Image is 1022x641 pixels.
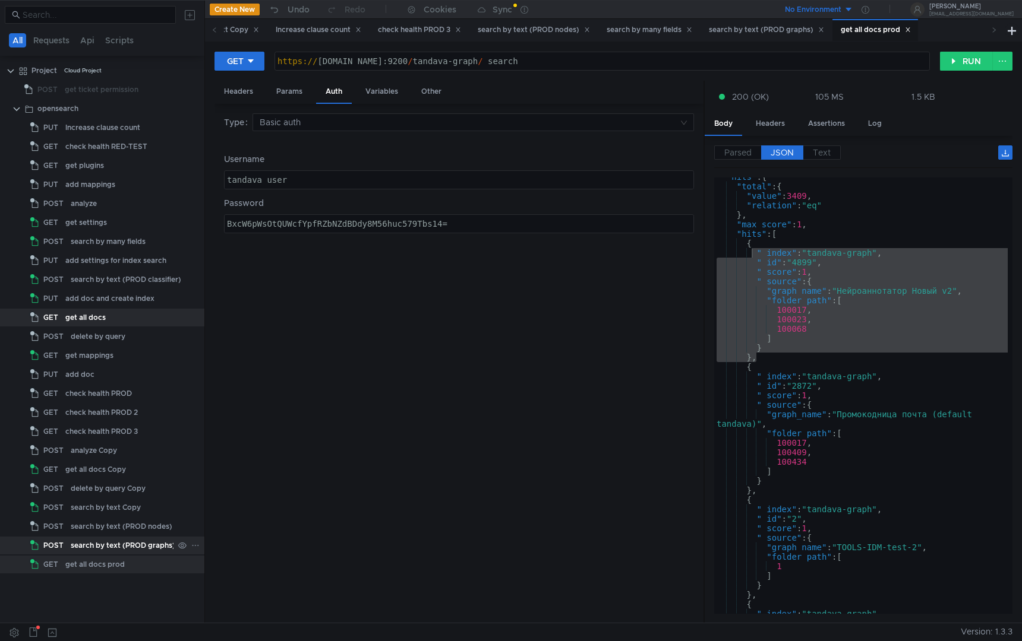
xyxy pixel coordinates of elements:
[224,153,694,166] label: Username
[929,4,1014,9] div: [PERSON_NAME]
[65,157,104,174] div: get plugins
[929,12,1014,16] div: [EMAIL_ADDRESS][DOMAIN_NAME]
[43,404,58,421] span: GET
[43,271,64,288] span: POST
[65,461,126,478] div: get all docs Copy
[785,4,841,15] div: No Environment
[65,556,125,573] div: get all docs prod
[43,499,64,516] span: POST
[71,442,117,459] div: analyze Copy
[65,366,94,383] div: add doc
[43,480,64,497] span: POST
[43,119,58,137] span: PUT
[65,423,138,440] div: check health PROD 3
[859,113,891,135] div: Log
[724,147,752,158] span: Parsed
[318,1,374,18] button: Redo
[43,214,58,231] span: GET
[493,5,512,14] div: Sync
[43,385,58,402] span: GET
[43,176,58,193] span: PUT
[71,195,97,212] div: analyze
[940,52,993,71] button: RUN
[71,233,146,250] div: search by many fields
[709,24,824,36] div: search by text (PROD graphs)
[65,252,166,269] div: add settings for index search
[23,8,169,21] input: Search...
[771,147,794,158] span: JSON
[65,309,106,326] div: get all docs
[43,461,58,478] span: GET
[224,196,694,210] label: Password
[43,537,64,554] span: POST
[43,556,58,573] span: GET
[43,518,64,535] span: POST
[71,518,172,535] div: search by text (PROD nodes)
[224,113,253,131] label: Type
[813,147,831,158] span: Text
[43,309,58,326] span: GET
[345,2,365,17] div: Redo
[356,81,408,103] div: Variables
[71,499,141,516] div: search by text Copy
[31,62,57,80] div: Project
[71,271,181,288] div: search by text (PROD classifier)
[288,2,310,17] div: Undo
[37,100,78,118] div: opensearch
[64,62,102,80] div: Cloud Project
[210,4,260,15] button: Create New
[911,91,935,102] div: 1.5 KB
[43,157,58,174] span: GET
[43,138,58,156] span: GET
[316,81,352,104] div: Auth
[43,328,64,345] span: POST
[71,480,146,497] div: delete by query Copy
[65,347,113,364] div: get mappings
[65,119,140,137] div: Increase clause count
[65,290,154,307] div: add doc and create index
[424,2,456,17] div: Cookies
[378,24,461,36] div: check health PROD 3
[412,81,451,103] div: Other
[215,81,263,103] div: Headers
[43,442,64,459] span: POST
[30,33,73,47] button: Requests
[43,347,58,364] span: GET
[746,113,794,135] div: Headers
[478,24,590,36] div: search by text (PROD nodes)
[43,252,58,269] span: PUT
[961,623,1012,640] span: Version: 1.3.3
[71,328,125,345] div: delete by query
[65,138,147,156] div: check health RED-TEST
[267,81,312,103] div: Params
[799,113,854,135] div: Assertions
[43,290,58,307] span: PUT
[607,24,692,36] div: search by many fields
[215,52,264,71] button: GET
[102,33,137,47] button: Scripts
[71,537,175,554] div: search by text (PROD graphs)
[65,214,107,231] div: get settings
[77,33,98,47] button: Api
[227,55,244,68] div: GET
[9,33,26,47] button: All
[260,1,318,18] button: Undo
[732,90,769,103] span: 200 (OK)
[65,385,132,402] div: check health PROD
[43,233,64,250] span: POST
[43,195,64,212] span: POST
[43,423,58,440] span: GET
[43,366,58,383] span: PUT
[276,24,361,36] div: Increase clause count
[841,24,911,36] div: get all docs prod
[65,81,138,99] div: get ticket permission
[65,176,115,193] div: add mappings
[705,113,742,136] div: Body
[37,81,58,99] span: POST
[65,404,138,421] div: check health PROD 2
[815,91,844,102] div: 105 MS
